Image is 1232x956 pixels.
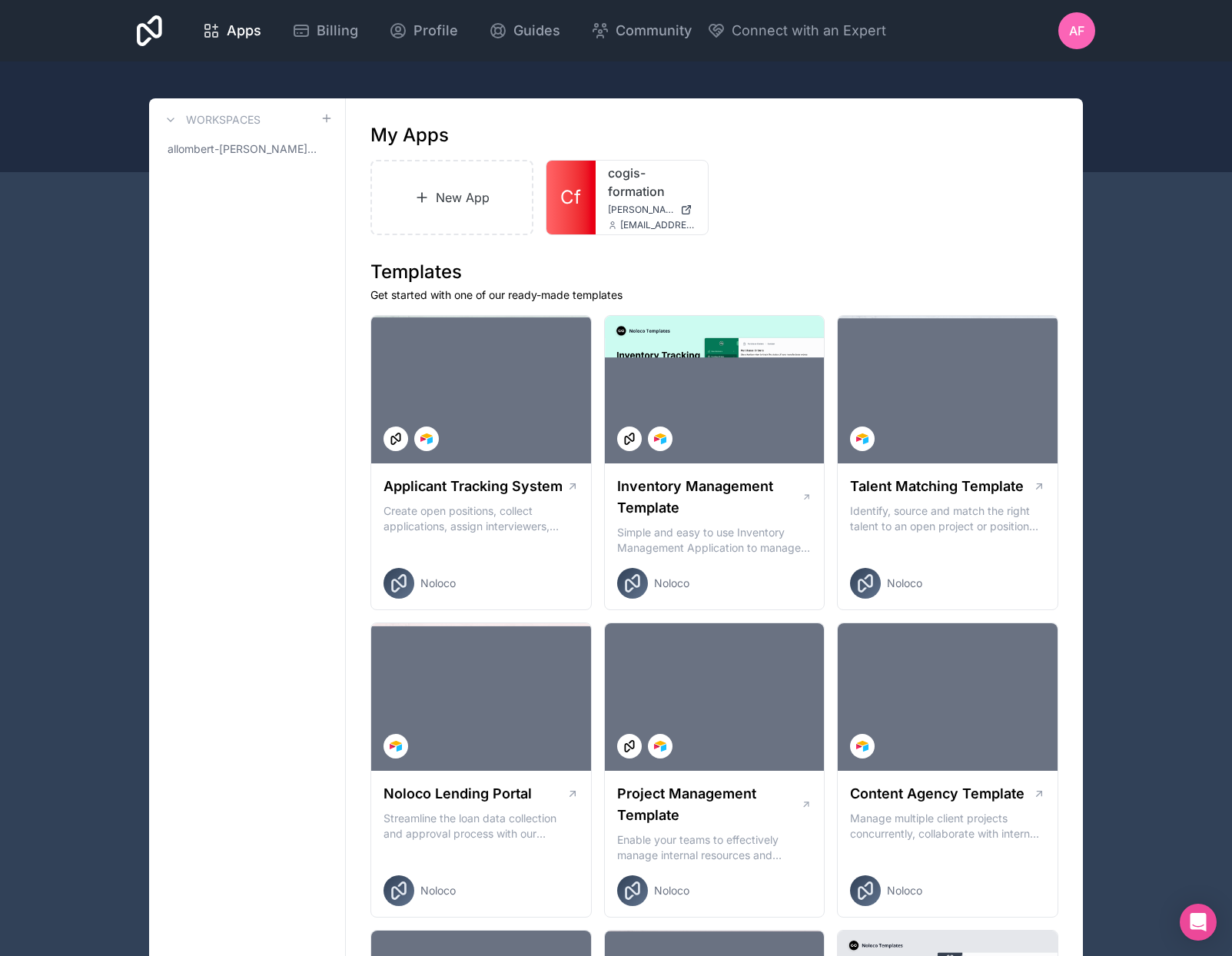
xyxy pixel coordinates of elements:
span: Noloco [887,883,922,898]
p: Simple and easy to use Inventory Management Application to manage your stock, orders and Manufact... [617,525,812,556]
a: Guides [477,14,573,48]
a: New App [370,160,533,235]
h1: Noloco Lending Portal [384,783,532,805]
span: Cf [560,185,581,210]
p: Create open positions, collect applications, assign interviewers, centralise candidate feedback a... [384,503,579,534]
span: allombert-[PERSON_NAME]-workspace [168,141,320,157]
span: Noloco [654,883,689,898]
span: Apps [227,20,261,41]
a: Profile [377,14,470,48]
p: Identify, source and match the right talent to an open project or position with our Talent Matchi... [850,503,1045,534]
span: [PERSON_NAME][DOMAIN_NAME] [608,204,674,216]
span: Community [616,20,692,41]
span: Noloco [420,576,456,591]
img: Airtable Logo [654,740,666,752]
p: Streamline the loan data collection and approval process with our Lending Portal template. [384,811,579,841]
span: Connect with an Expert [732,20,886,41]
a: Community [579,14,704,48]
h1: Talent Matching Template [850,476,1024,497]
button: Connect with an Expert [707,20,886,41]
img: Airtable Logo [390,740,402,752]
a: Billing [280,14,370,48]
span: Profile [413,20,458,41]
span: AF [1069,22,1084,40]
h1: Templates [370,260,1058,284]
a: Cf [546,161,596,234]
h1: My Apps [370,123,449,148]
img: Airtable Logo [420,433,433,445]
a: cogis-formation [608,164,696,201]
p: Enable your teams to effectively manage internal resources and execute client projects on time. [617,832,812,863]
p: Manage multiple client projects concurrently, collaborate with internal and external stakeholders... [850,811,1045,841]
a: Workspaces [161,111,261,129]
p: Get started with one of our ready-made templates [370,287,1058,303]
div: Open Intercom Messenger [1180,904,1217,941]
a: Apps [190,14,274,48]
h1: Content Agency Template [850,783,1024,805]
img: Airtable Logo [654,433,666,445]
a: [PERSON_NAME][DOMAIN_NAME] [608,204,696,216]
img: Airtable Logo [856,433,868,445]
span: [EMAIL_ADDRESS][PERSON_NAME][DOMAIN_NAME] [620,219,696,231]
img: Airtable Logo [856,740,868,752]
span: Billing [317,20,358,41]
h1: Project Management Template [617,783,801,826]
h1: Applicant Tracking System [384,476,563,497]
span: Noloco [887,576,922,591]
h1: Inventory Management Template [617,476,802,519]
span: Noloco [420,883,456,898]
span: Noloco [654,576,689,591]
h3: Workspaces [186,112,261,128]
a: allombert-[PERSON_NAME]-workspace [161,135,333,163]
span: Guides [513,20,560,41]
